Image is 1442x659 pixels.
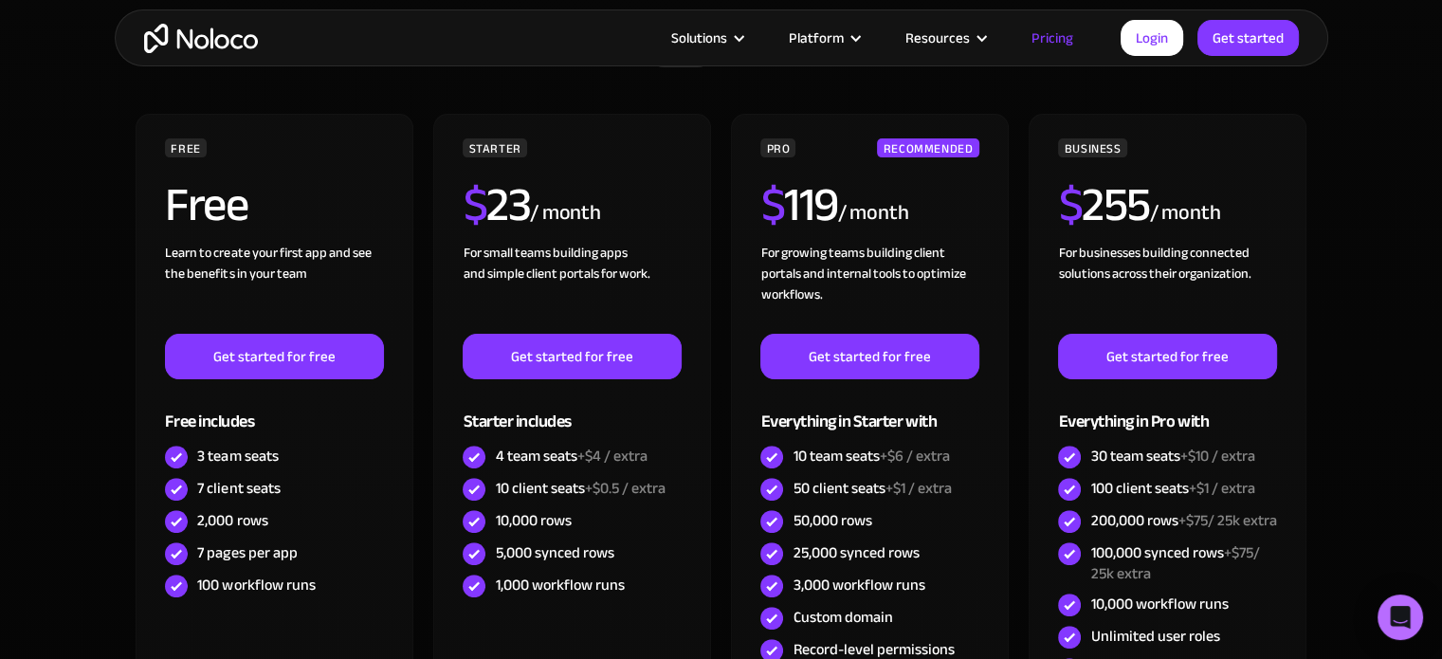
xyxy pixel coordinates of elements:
[1058,334,1276,379] a: Get started for free
[671,26,727,50] div: Solutions
[789,26,844,50] div: Platform
[144,24,258,53] a: home
[1197,20,1299,56] a: Get started
[1058,243,1276,334] div: For businesses building connected solutions across their organization. ‍
[197,478,280,499] div: 7 client seats
[837,198,908,229] div: / month
[1188,474,1254,503] span: +$1 / extra
[760,334,978,379] a: Get started for free
[1008,26,1097,50] a: Pricing
[793,542,919,563] div: 25,000 synced rows
[1090,446,1254,467] div: 30 team seats
[760,243,978,334] div: For growing teams building client portals and internal tools to optimize workflows.
[463,160,486,249] span: $
[1058,160,1082,249] span: $
[1090,510,1276,531] div: 200,000 rows
[760,181,837,229] h2: 119
[1177,506,1276,535] span: +$75/ 25k extra
[165,334,383,379] a: Get started for free
[1378,595,1423,640] div: Open Intercom Messenger
[1058,138,1126,157] div: BUSINESS
[1090,626,1219,647] div: Unlimited user roles
[793,446,949,467] div: 10 team seats
[1149,198,1220,229] div: / month
[1058,181,1149,229] h2: 255
[495,510,571,531] div: 10,000 rows
[495,446,647,467] div: 4 team seats
[905,26,970,50] div: Resources
[576,442,647,470] span: +$4 / extra
[760,160,784,249] span: $
[793,510,871,531] div: 50,000 rows
[165,379,383,441] div: Free includes
[877,138,978,157] div: RECOMMENDED
[584,474,665,503] span: +$0.5 / extra
[793,478,951,499] div: 50 client seats
[882,26,1008,50] div: Resources
[793,575,924,595] div: 3,000 workflow runs
[1058,379,1276,441] div: Everything in Pro with
[1090,542,1276,584] div: 100,000 synced rows
[1179,442,1254,470] span: +$10 / extra
[463,243,681,334] div: For small teams building apps and simple client portals for work. ‍
[495,575,624,595] div: 1,000 workflow runs
[760,379,978,441] div: Everything in Starter with
[1090,594,1228,614] div: 10,000 workflow runs
[765,26,882,50] div: Platform
[1121,20,1183,56] a: Login
[197,446,278,467] div: 3 team seats
[463,334,681,379] a: Get started for free
[885,474,951,503] span: +$1 / extra
[197,575,315,595] div: 100 workflow runs
[760,138,795,157] div: PRO
[1090,539,1259,588] span: +$75/ 25k extra
[879,442,949,470] span: +$6 / extra
[648,26,765,50] div: Solutions
[165,181,247,229] h2: Free
[495,542,613,563] div: 5,000 synced rows
[463,181,530,229] h2: 23
[793,607,892,628] div: Custom domain
[165,243,383,334] div: Learn to create your first app and see the benefits in your team ‍
[463,379,681,441] div: Starter includes
[530,198,601,229] div: / month
[463,138,526,157] div: STARTER
[197,510,267,531] div: 2,000 rows
[165,138,207,157] div: FREE
[495,478,665,499] div: 10 client seats
[197,542,297,563] div: 7 pages per app
[1090,478,1254,499] div: 100 client seats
